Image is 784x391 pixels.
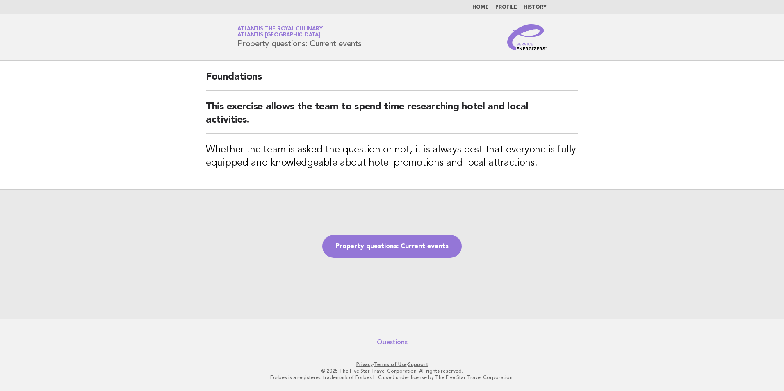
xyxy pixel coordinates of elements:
[206,100,578,134] h2: This exercise allows the team to spend time researching hotel and local activities.
[377,338,408,346] a: Questions
[408,361,428,367] a: Support
[141,361,643,368] p: · ·
[356,361,373,367] a: Privacy
[507,24,547,50] img: Service Energizers
[141,374,643,381] p: Forbes is a registered trademark of Forbes LLC used under license by The Five Star Travel Corpora...
[206,143,578,170] h3: Whether the team is asked the question or not, it is always best that everyone is fully equipped ...
[495,5,517,10] a: Profile
[141,368,643,374] p: © 2025 The Five Star Travel Corporation. All rights reserved.
[322,235,462,258] a: Property questions: Current events
[524,5,547,10] a: History
[472,5,489,10] a: Home
[374,361,407,367] a: Terms of Use
[237,26,322,38] a: Atlantis the Royal CulinaryAtlantis [GEOGRAPHIC_DATA]
[206,70,578,91] h2: Foundations
[237,27,362,48] h1: Property questions: Current events
[237,33,320,38] span: Atlantis [GEOGRAPHIC_DATA]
